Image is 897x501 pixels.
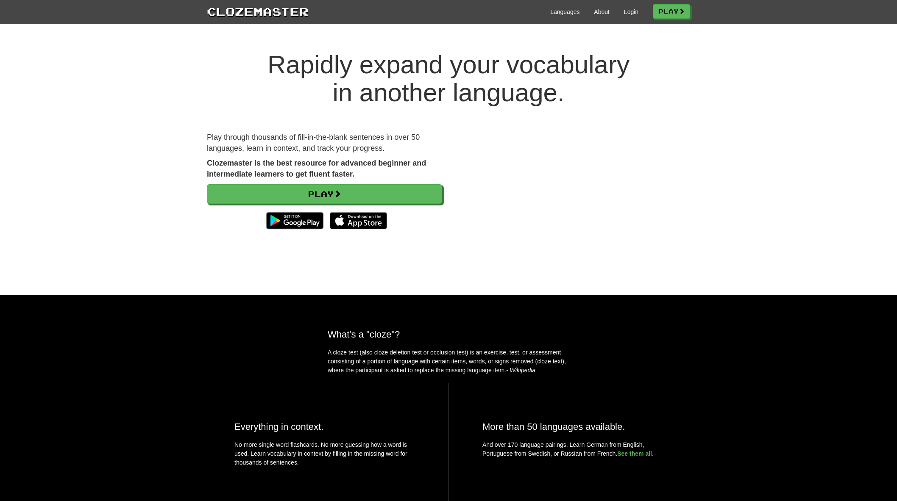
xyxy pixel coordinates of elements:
[207,159,426,178] strong: Clozemaster is the best resource for advanced beginner and intermediate learners to get fluent fa...
[617,450,654,457] a: See them all.
[624,8,638,16] a: Login
[207,132,442,154] p: Play through thousands of fill-in-the-blank sentences in over 50 languages, learn in context, and...
[550,8,579,16] a: Languages
[594,8,610,16] a: About
[328,329,569,340] h2: What's a "cloze"?
[506,367,535,374] em: - Wikipedia
[330,212,387,229] img: Download_on_the_App_Store_Badge_US-UK_135x40-25178aeef6eb6b83b96f5f2d004eda3bffbb37122de64afbaef7...
[262,208,328,233] img: Get it on Google Play
[234,440,414,471] p: No more single word flashcards. No more guessing how a word is used. Learn vocabulary in context ...
[482,440,663,458] p: And over 170 language pairings. Learn German from English, Portuguese from Swedish, or Russian fr...
[328,348,569,375] p: A cloze test (also cloze deletion test or occlusion test) is an exercise, test, or assessment con...
[234,421,414,432] h2: Everything in context.
[653,4,690,19] a: Play
[482,421,663,432] h2: More than 50 languages available.
[207,184,442,204] a: Play
[207,3,309,19] a: Clozemaster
